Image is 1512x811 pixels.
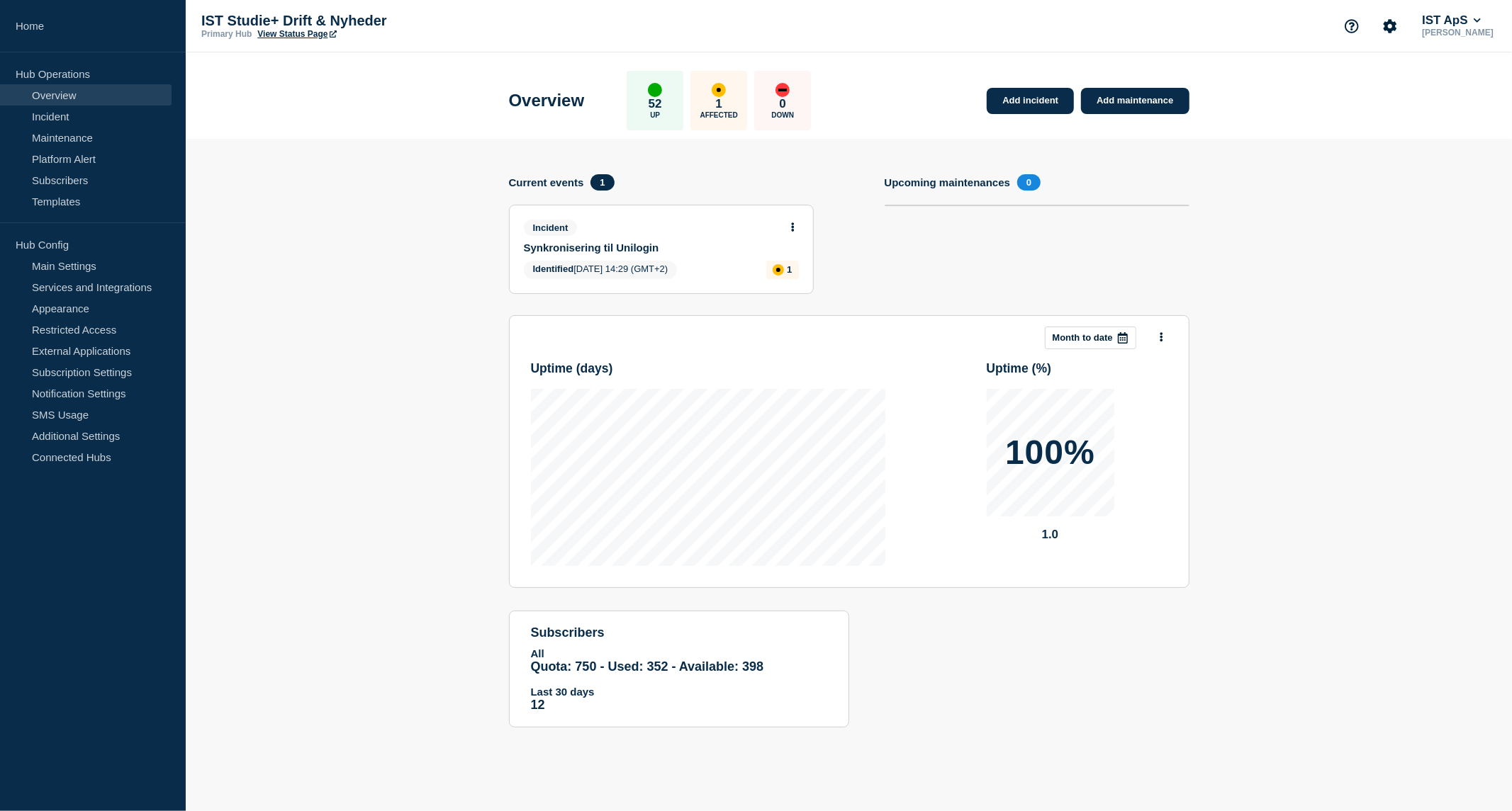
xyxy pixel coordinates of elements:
p: Up [650,111,660,119]
p: [PERSON_NAME] [1419,28,1496,38]
h1: Overview [509,91,585,110]
p: All [531,647,827,659]
a: View Status Page [257,29,336,39]
p: Affected [700,111,738,119]
span: Identified [533,263,574,274]
span: Quota: 750 - Used: 352 - Available: 398 [531,659,764,674]
span: 0 [1017,174,1041,191]
h3: Uptime ( % ) [987,361,1052,376]
button: Month to date [1045,327,1136,349]
h4: subscribers [531,625,827,640]
p: Primary Hub [201,29,252,39]
h3: Uptime ( days ) [531,361,613,376]
button: IST ApS [1419,13,1484,28]
p: IST Studie+ Drift & Nyheder [201,13,485,29]
span: 1 [590,174,614,191]
p: 52 [649,97,662,111]
div: up [648,83,662,97]
p: 1.0 [987,528,1114,542]
p: 12 [531,698,827,713]
div: affected [712,83,726,97]
span: Incident [524,220,578,236]
p: Last 30 days [531,686,827,698]
p: 1 [787,264,792,275]
a: Add incident [987,88,1074,114]
p: 0 [780,97,786,111]
a: Add maintenance [1081,88,1189,114]
button: Account settings [1375,11,1405,41]
h4: Upcoming maintenances [885,176,1011,188]
div: down [775,83,790,97]
button: Support [1337,11,1367,41]
p: 100% [1005,436,1095,470]
div: affected [773,264,784,276]
h4: Current events [509,176,584,188]
p: Down [771,111,794,119]
p: Month to date [1053,332,1113,343]
p: 1 [716,97,722,111]
span: [DATE] 14:29 (GMT+2) [524,261,678,279]
a: Synkronisering til Unilogin [524,242,780,254]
